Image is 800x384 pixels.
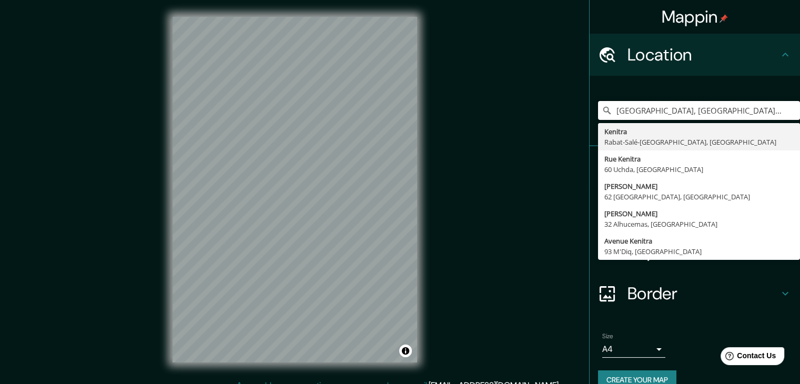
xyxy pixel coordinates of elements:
div: 62 [GEOGRAPHIC_DATA], [GEOGRAPHIC_DATA] [604,191,794,202]
label: Size [602,332,613,341]
h4: Border [627,283,779,304]
h4: Layout [627,241,779,262]
div: Style [590,188,800,230]
div: Rabat-Salé-[GEOGRAPHIC_DATA], [GEOGRAPHIC_DATA] [604,137,794,147]
div: 93 M'Diq, [GEOGRAPHIC_DATA] [604,246,794,257]
div: [PERSON_NAME] [604,181,794,191]
div: Border [590,272,800,315]
div: Rue Kenitra [604,154,794,164]
button: Toggle attribution [399,345,412,357]
div: A4 [602,341,665,358]
div: Layout [590,230,800,272]
input: Pick your city or area [598,101,800,120]
div: Pins [590,146,800,188]
img: pin-icon.png [720,14,728,23]
h4: Mappin [662,6,728,27]
div: 60 Uchda, [GEOGRAPHIC_DATA] [604,164,794,175]
div: Location [590,34,800,76]
canvas: Map [173,17,417,362]
div: Kenitra [604,126,794,137]
div: 32 Alhucemas, [GEOGRAPHIC_DATA] [604,219,794,229]
div: Avenue Kenitra [604,236,794,246]
iframe: Help widget launcher [706,343,788,372]
div: [PERSON_NAME] [604,208,794,219]
h4: Location [627,44,779,65]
